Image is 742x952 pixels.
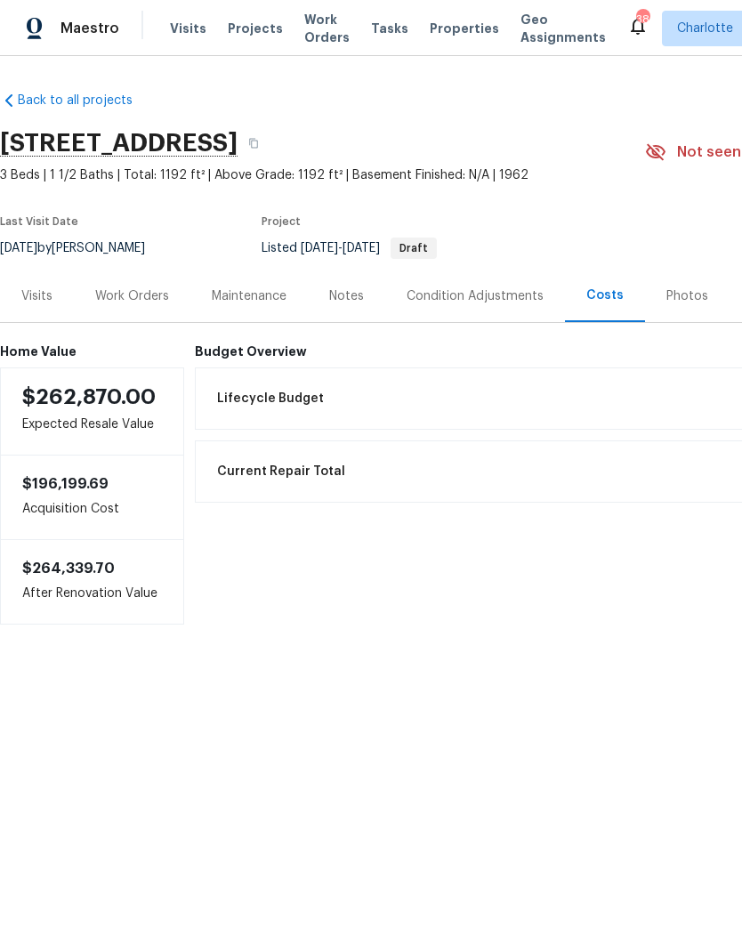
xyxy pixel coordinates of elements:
[666,287,708,305] div: Photos
[407,287,544,305] div: Condition Adjustments
[262,242,437,254] span: Listed
[95,287,169,305] div: Work Orders
[217,390,324,407] span: Lifecycle Budget
[21,287,52,305] div: Visits
[636,11,649,28] div: 38
[301,242,338,254] span: [DATE]
[22,477,109,491] span: $196,199.69
[217,463,345,480] span: Current Repair Total
[430,20,499,37] span: Properties
[212,287,286,305] div: Maintenance
[371,22,408,35] span: Tasks
[520,11,606,46] span: Geo Assignments
[262,216,301,227] span: Project
[22,386,156,407] span: $262,870.00
[238,127,270,159] button: Copy Address
[586,286,624,304] div: Costs
[301,242,380,254] span: -
[329,287,364,305] div: Notes
[677,20,733,37] span: Charlotte
[22,561,115,576] span: $264,339.70
[392,243,435,254] span: Draft
[343,242,380,254] span: [DATE]
[304,11,350,46] span: Work Orders
[170,20,206,37] span: Visits
[228,20,283,37] span: Projects
[60,20,119,37] span: Maestro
